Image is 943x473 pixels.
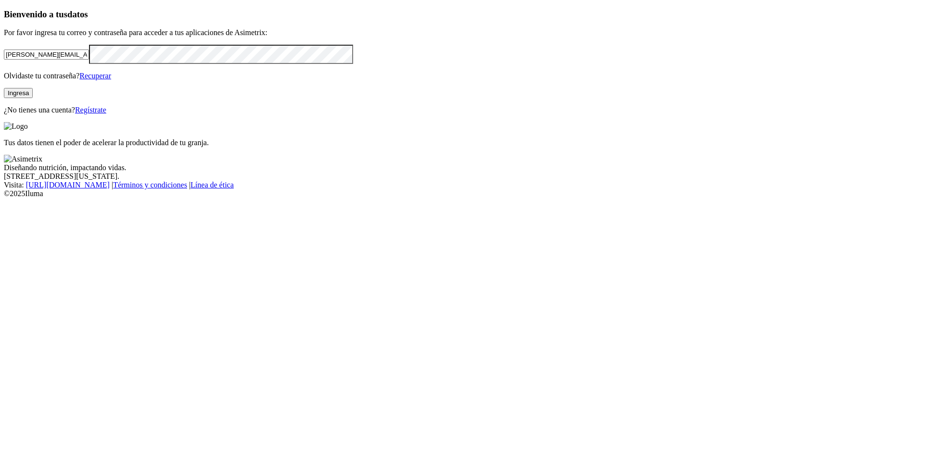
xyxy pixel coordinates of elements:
[4,163,939,172] div: Diseñando nutrición, impactando vidas.
[4,122,28,131] img: Logo
[4,155,42,163] img: Asimetrix
[4,106,939,114] p: ¿No tienes una cuenta?
[191,181,234,189] a: Línea de ética
[4,72,939,80] p: Olvidaste tu contraseña?
[4,28,939,37] p: Por favor ingresa tu correo y contraseña para acceder a tus aplicaciones de Asimetrix:
[67,9,88,19] span: datos
[4,50,89,60] input: Tu correo
[26,181,110,189] a: [URL][DOMAIN_NAME]
[75,106,106,114] a: Regístrate
[4,138,939,147] p: Tus datos tienen el poder de acelerar la productividad de tu granja.
[4,172,939,181] div: [STREET_ADDRESS][US_STATE].
[79,72,111,80] a: Recuperar
[4,181,939,189] div: Visita : | |
[4,189,939,198] div: © 2025 Iluma
[113,181,187,189] a: Términos y condiciones
[4,9,939,20] h3: Bienvenido a tus
[4,88,33,98] button: Ingresa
